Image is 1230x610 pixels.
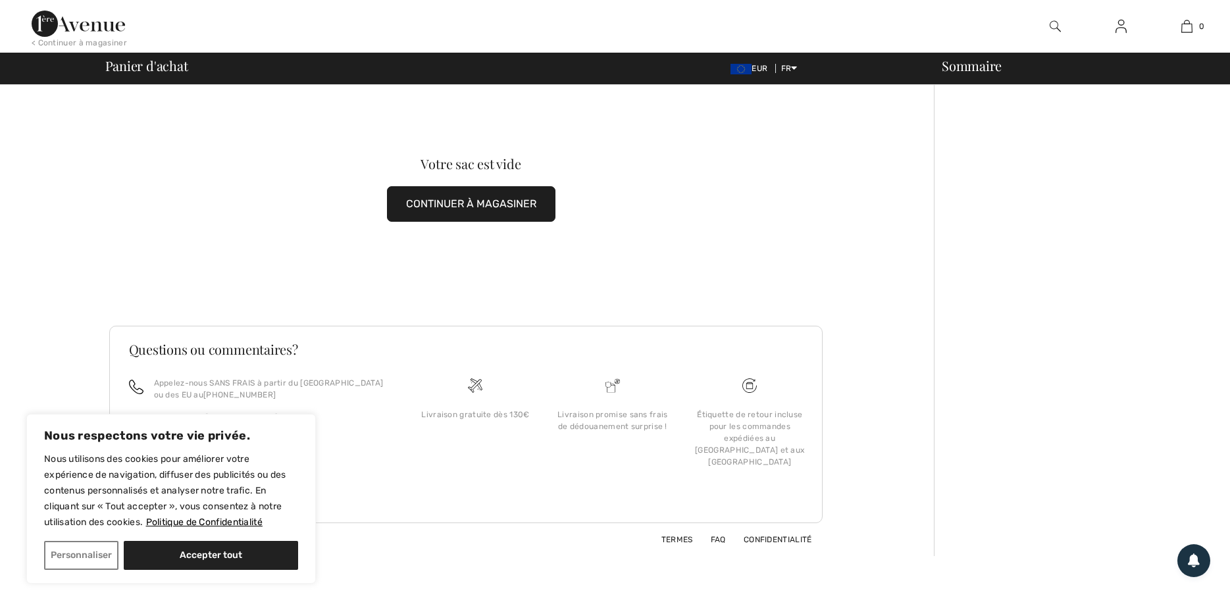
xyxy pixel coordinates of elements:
[742,378,757,393] img: Livraison gratuite dès 130&#8364;
[692,409,807,468] div: Étiquette de retour incluse pour les commandes expédiées au [GEOGRAPHIC_DATA] et aux [GEOGRAPHIC_...
[44,451,298,530] p: Nous utilisons des cookies pour améliorer votre expérience de navigation, diffuser des publicités...
[129,343,803,356] h3: Questions ou commentaires?
[730,64,773,73] span: EUR
[154,411,392,435] p: Composez le [PHONE_NUMBER] à partir des autres pays.
[555,409,671,432] div: Livraison promise sans frais de dédouanement surprise !
[129,380,143,394] img: call
[145,157,797,170] div: Votre sac est vide
[468,378,482,393] img: Livraison gratuite dès 130&#8364;
[1105,18,1137,35] a: Se connecter
[728,535,812,544] a: Confidentialité
[154,377,392,401] p: Appelez-nous SANS FRAIS à partir du [GEOGRAPHIC_DATA] ou des EU au
[44,541,118,570] button: Personnaliser
[926,59,1222,72] div: Sommaire
[1050,18,1061,34] img: recherche
[1115,18,1127,34] img: Mes infos
[44,428,298,444] p: Nous respectons votre vie privée.
[1181,18,1192,34] img: Mon panier
[730,64,752,74] img: Euro
[695,535,726,544] a: FAQ
[26,414,316,584] div: Nous respectons votre vie privée.
[646,535,693,544] a: Termes
[124,541,298,570] button: Accepter tout
[145,516,263,528] a: Politique de Confidentialité
[781,64,798,73] span: FR
[32,37,127,49] div: < Continuer à magasiner
[1199,20,1204,32] span: 0
[32,11,125,37] img: 1ère Avenue
[105,59,188,72] span: Panier d'achat
[1154,18,1219,34] a: 0
[417,409,533,420] div: Livraison gratuite dès 130€
[203,390,276,399] a: [PHONE_NUMBER]
[605,378,620,393] img: Livraison promise sans frais de dédouanement surprise&nbsp;!
[387,186,555,222] button: CONTINUER À MAGASINER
